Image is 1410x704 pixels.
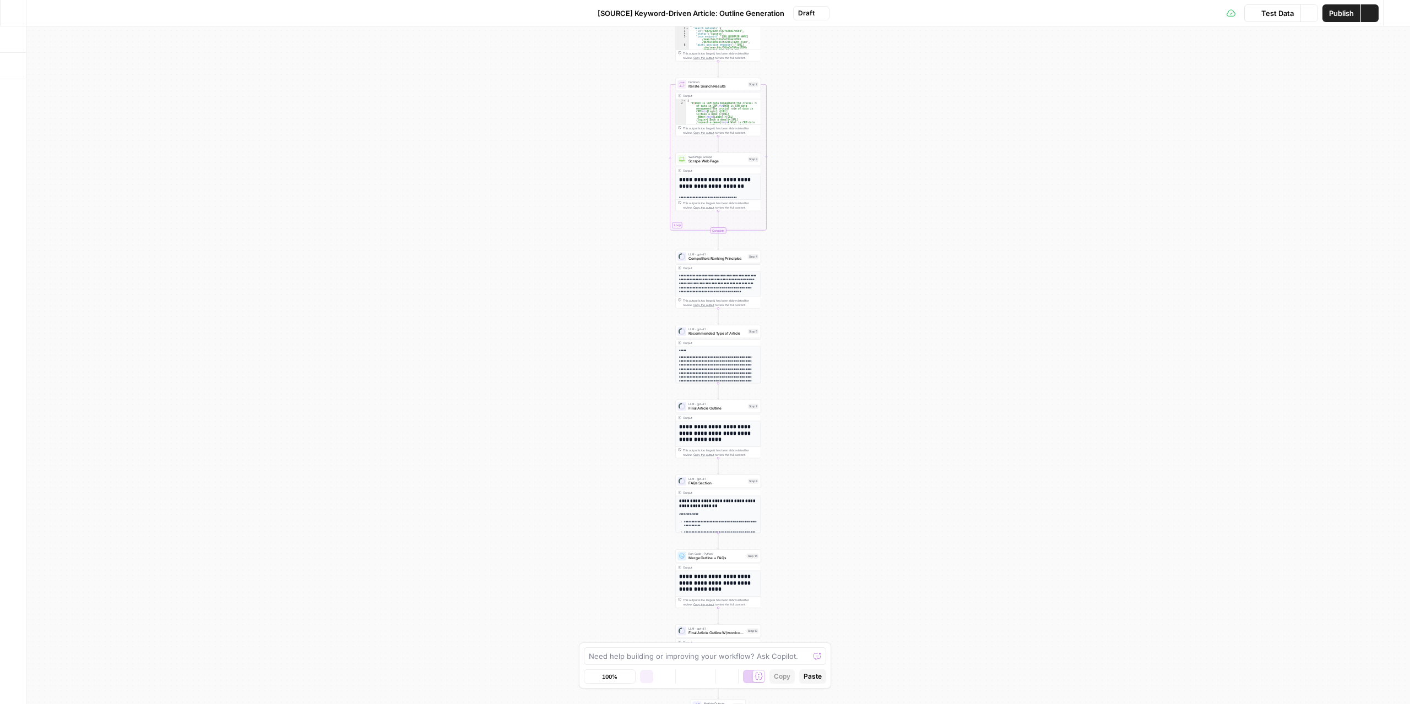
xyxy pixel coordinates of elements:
[718,533,719,549] g: Edge from step_9 to step_14
[688,630,745,636] span: Final Article Outline W/wordcount
[1322,4,1360,22] button: Publish
[774,672,790,681] span: Copy
[693,56,714,59] span: Copy the output
[683,598,758,607] div: This output is too large & has been abbreviated for review. to view the full content.
[688,626,745,631] span: LLM · gpt-4.1
[683,448,758,457] div: This output is too large & has been abbreviated for review. to view the full content.
[581,4,791,22] button: [SOURCE] Keyword-Driven Article: Outline Generation
[718,458,719,474] g: Edge from step_7 to step_9
[769,669,795,684] button: Copy
[799,669,826,684] button: Paste
[688,252,746,257] span: LLM · gpt-4.1
[693,453,714,456] span: Copy the output
[676,227,761,233] div: Complete
[676,27,689,30] div: 2
[693,603,714,606] span: Copy the output
[748,329,758,334] div: Step 5
[718,308,719,324] g: Edge from step_4 to step_5
[683,201,758,210] div: This output is too large & has been abbreviated for review. to view the full content.
[793,6,829,20] button: Draft
[683,565,746,570] div: Output
[676,3,761,61] div: { "search_metadata":{ "id":"687024904c437fe20d17a904", "status":"Success", "json_endpoint":"[URL]...
[747,629,758,634] div: Step 13
[718,61,719,77] g: Edge from step_1 to step_2
[688,331,746,336] span: Recommended Type of Article
[748,82,758,87] div: Step 2
[748,157,758,162] div: Step 3
[688,406,746,411] span: Final Article Outline
[602,672,617,681] span: 100%
[683,416,746,420] div: Output
[688,159,746,164] span: Scrape Web Page
[688,84,746,89] span: Iterate Search Results
[676,99,686,102] div: 1
[688,477,746,481] span: LLM · gpt-4.1
[748,254,759,259] div: Step 4
[798,8,815,18] span: Draft
[683,94,746,98] div: Output
[718,608,719,624] g: Edge from step_14 to step_13
[683,490,746,495] div: Output
[688,555,745,561] span: Merge Outline + FAQs
[748,479,758,484] div: Step 9
[718,136,719,152] g: Edge from step_2 to step_3
[683,168,746,173] div: Output
[676,30,689,32] div: 3
[1244,4,1300,22] button: Test Data
[718,683,719,698] g: Edge from step_13 to step_8
[683,266,746,270] div: Output
[1329,8,1354,19] span: Publish
[683,341,746,345] div: Output
[693,206,714,209] span: Copy the output
[683,51,758,60] div: This output is too large & has been abbreviated for review. to view the full content.
[683,298,758,307] div: This output is too large & has been abbreviated for review. to view the full content.
[747,554,759,559] div: Step 14
[1261,8,1294,19] span: Test Data
[688,256,746,261] span: Competitors Ranking Principles
[676,78,761,136] div: LoopIterationIterate Search ResultsStep 2Output[ "#·What is CRM data management?The crucial role ...
[693,303,714,307] span: Copy the output
[693,131,714,134] span: Copy the output
[683,126,758,135] div: This output is too large & has been abbreviated for review. to view the full content.
[676,43,689,54] div: 6
[676,35,689,43] div: 5
[688,481,746,486] span: FAQs Section
[718,383,719,399] g: Edge from step_5 to step_7
[688,327,746,331] span: LLM · gpt-4.1
[804,672,822,681] span: Paste
[688,155,746,159] span: Web Page Scrape
[686,27,689,30] span: Toggle code folding, rows 2 through 12
[683,640,746,645] div: Output
[598,8,784,19] span: [SOURCE] Keyword-Driven Article: Outline Generation
[676,32,689,35] div: 4
[688,402,746,406] span: LLM · gpt-4.1
[711,227,726,233] div: Complete
[748,404,758,409] div: Step 7
[718,233,719,249] g: Edge from step_2-iteration-end to step_4
[688,552,745,556] span: Run Code · Python
[683,99,686,102] span: Toggle code folding, rows 1 through 3
[688,80,746,84] span: Iteration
